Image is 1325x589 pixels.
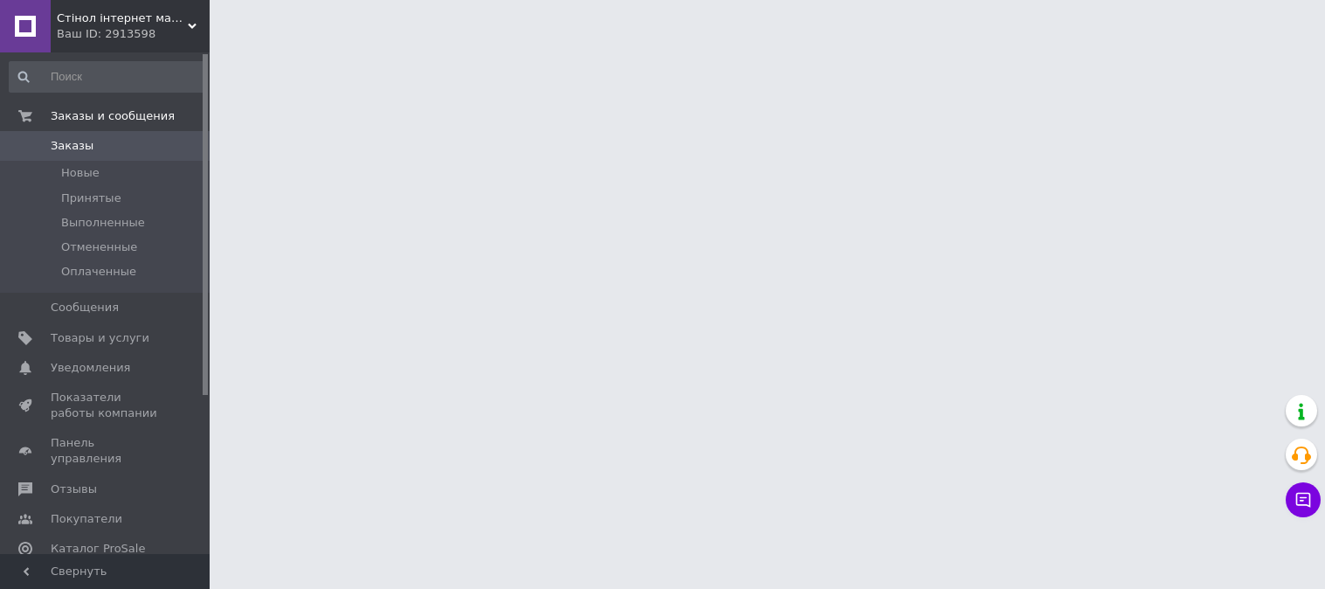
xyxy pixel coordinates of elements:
span: Уведомления [51,360,130,376]
span: Показатели работы компании [51,390,162,421]
input: Поиск [9,61,206,93]
span: Панель управления [51,435,162,467]
span: Сообщения [51,300,119,315]
span: Отмененные [61,239,137,255]
span: Заказы и сообщения [51,108,175,124]
span: Выполненные [61,215,145,231]
span: Стінол інтернет магазин [57,10,188,26]
span: Новые [61,165,100,181]
span: Заказы [51,138,93,154]
span: Товары и услуги [51,330,149,346]
span: Принятые [61,191,121,206]
span: Отзывы [51,482,97,497]
div: Ваш ID: 2913598 [57,26,210,42]
span: Покупатели [51,511,122,527]
span: Каталог ProSale [51,541,145,557]
span: Оплаченные [61,264,136,280]
button: Чат с покупателем [1286,482,1321,517]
